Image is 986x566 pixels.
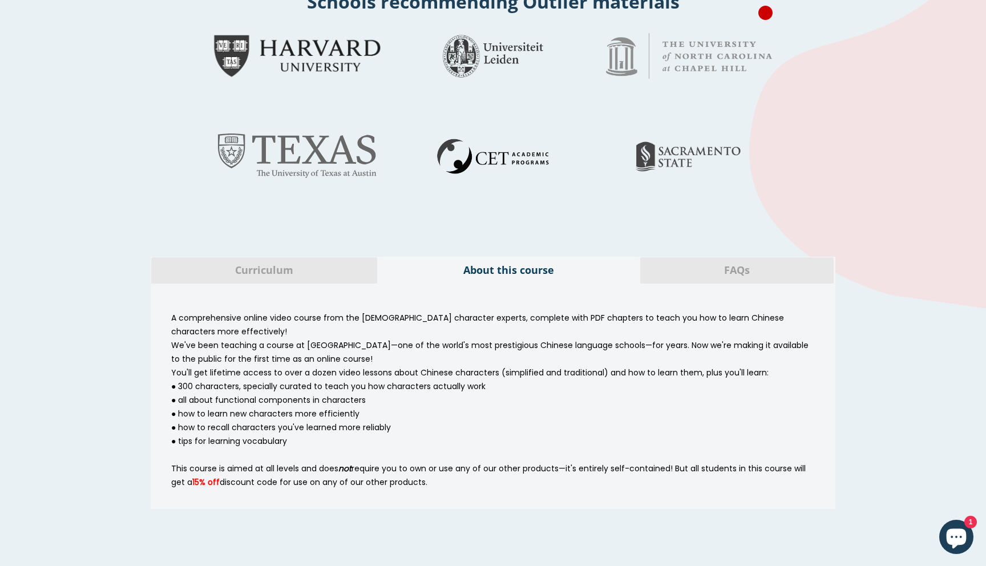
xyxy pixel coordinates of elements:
[171,408,359,419] span: ● how to learn new characters more efficiently
[936,520,977,557] inbox-online-store-chat: Shopify online store chat
[171,367,769,378] span: You'll get lifetime access to over a dozen video lessons about Chinese characters (simplified and...
[338,463,351,474] strong: not
[160,263,369,278] span: Curriculum
[171,312,784,337] span: A comprehensive online video course from the [DEMOGRAPHIC_DATA] character experts, complete with ...
[171,339,809,365] span: We've been teaching a course at [GEOGRAPHIC_DATA]—one of the world's most prestigious Chinese lan...
[192,476,220,488] strong: 15% off
[171,435,287,447] span: ● tips for learning vocabulary
[171,394,366,406] span: ● all about functional components in characters
[171,422,391,433] span: ● how to recall characters you've learned more reliably
[388,263,629,278] span: About this course
[171,381,486,392] span: ● 300 characters, specially curated to teach you how characters actually work
[171,463,806,488] span: This course is aimed at all levels and does require you to own or use any of our other products—i...
[649,263,825,278] span: FAQs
